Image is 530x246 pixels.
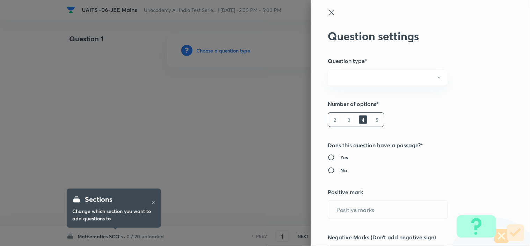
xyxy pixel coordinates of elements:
[72,208,155,222] h6: Change which section you want to add questions to
[340,154,348,161] h6: Yes
[340,167,347,174] h6: No
[373,115,381,124] h6: 5
[328,201,448,219] input: Positive marks
[328,57,490,65] h5: Question type*
[345,115,353,124] h6: 3
[328,141,490,149] h5: Does this question have a passage?*
[328,188,490,196] h5: Positive mark
[359,115,367,124] h6: 4
[328,233,490,241] h5: Negative Marks (Don’t add negative sign)
[328,100,490,108] h5: Number of options*
[331,115,339,124] h6: 2
[85,194,112,205] h4: Sections
[328,29,490,43] h2: Question settings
